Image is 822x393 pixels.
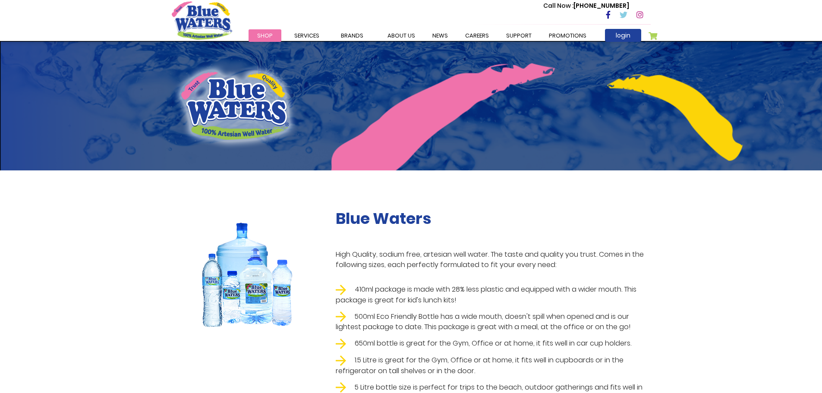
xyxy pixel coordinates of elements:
a: Promotions [540,29,595,42]
li: 1.5 Litre is great for the Gym, Office or at home, it fits well in cupboards or in the refrigerat... [336,355,651,376]
p: High Quality, sodium free, artesian well water. The taste and quality you trust. Comes in the fol... [336,249,651,270]
a: News [424,29,457,42]
li: 500ml Eco Friendly Bottle has a wide mouth, doesn't spill when opened and is our lightest package... [336,311,651,333]
span: Services [294,31,319,40]
a: careers [457,29,498,42]
span: Brands [341,31,363,40]
a: support [498,29,540,42]
a: about us [379,29,424,42]
li: 410ml package is made with 28% less plastic and equipped with a wider mouth. This package is grea... [336,284,651,305]
h2: Blue Waters [336,209,651,228]
span: Shop [257,31,273,40]
a: login [605,29,641,42]
li: 650ml bottle is great for the Gym, Office or at home, it fits well in car cup holders. [336,338,651,349]
span: Call Now : [543,1,573,10]
a: store logo [172,1,232,39]
p: [PHONE_NUMBER] [543,1,629,10]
